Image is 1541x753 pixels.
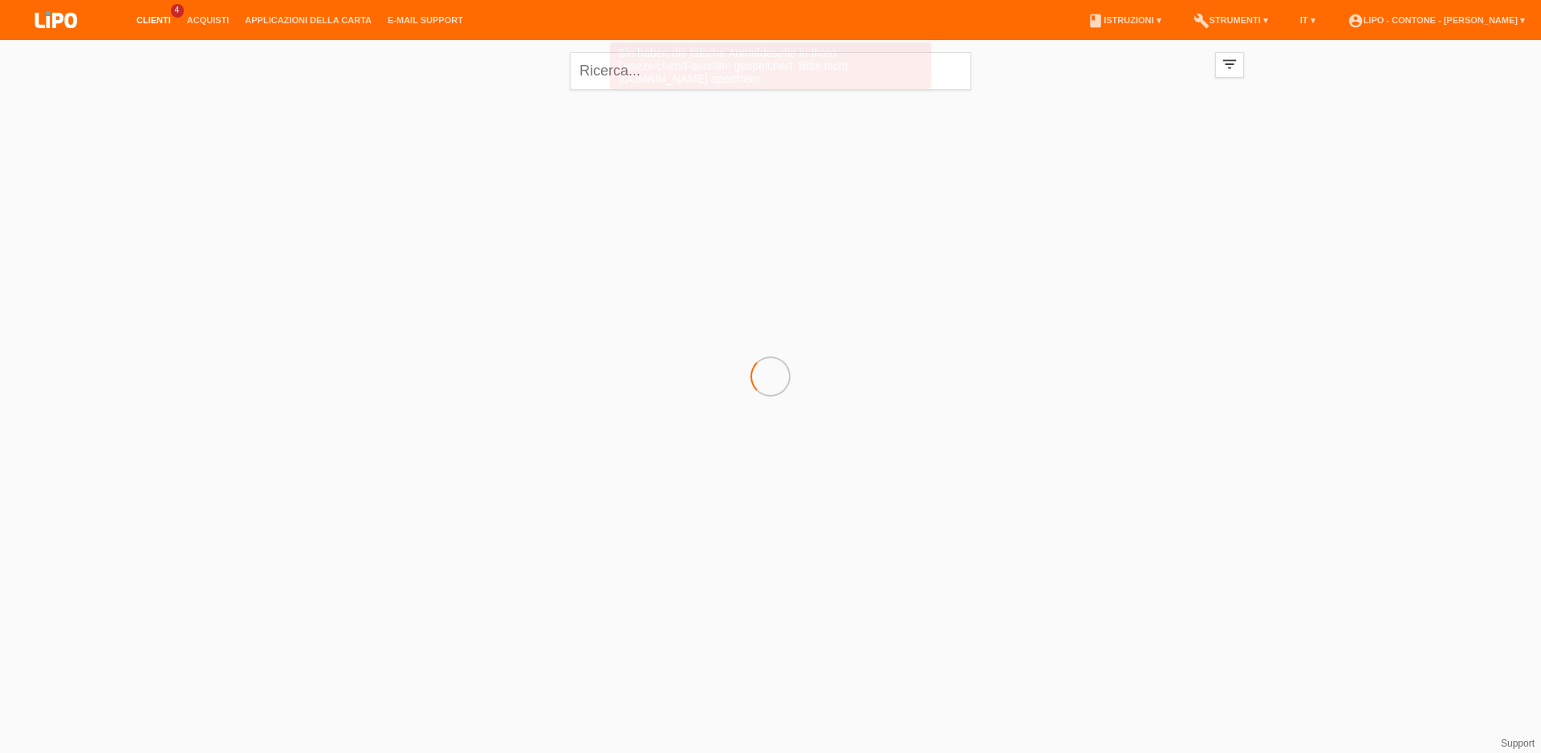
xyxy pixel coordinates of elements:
i: build [1193,13,1210,29]
i: account_circle [1348,13,1364,29]
a: buildStrumenti ▾ [1185,15,1276,25]
div: Sie haben die falsche Anmeldeseite in Ihren Lesezeichen/Favoriten gespeichert. Bitte nicht [DOMAI... [610,43,931,89]
a: IT ▾ [1292,15,1323,25]
a: Acquisti [179,15,238,25]
a: LIPO pay [16,33,96,45]
span: 4 [171,4,184,18]
i: book [1088,13,1104,29]
a: account_circleLIPO - Contone - [PERSON_NAME] ▾ [1340,15,1533,25]
a: Support [1501,738,1535,749]
a: Applicazioni della carta [237,15,380,25]
a: E-mail Support [380,15,471,25]
a: Clienti [128,15,179,25]
a: bookIstruzioni ▾ [1080,15,1169,25]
